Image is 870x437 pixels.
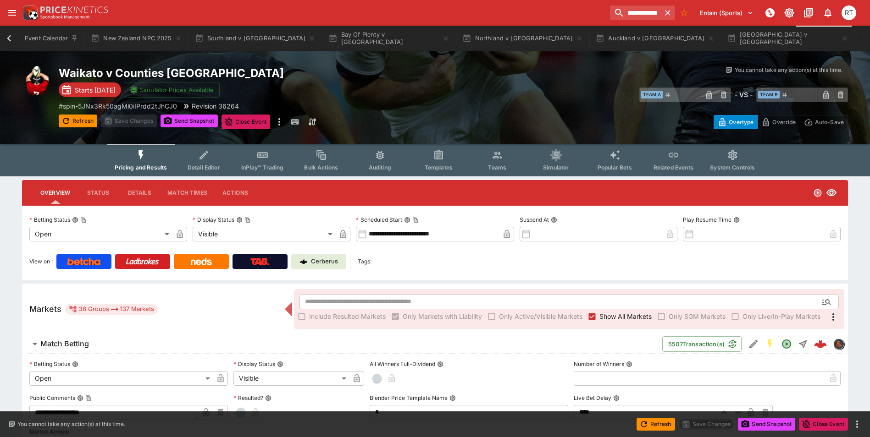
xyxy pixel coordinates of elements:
button: [GEOGRAPHIC_DATA] v [GEOGRAPHIC_DATA] [722,26,854,51]
button: Suspend At [551,217,557,223]
button: Northland v [GEOGRAPHIC_DATA] [457,26,588,51]
h6: - VS - [735,90,753,99]
p: Display Status [233,360,275,368]
img: TabNZ [250,258,270,265]
svg: Open [813,188,822,197]
svg: Visible [826,187,837,198]
button: Straight [795,336,811,352]
button: Toggle light/dark mode [781,5,798,21]
p: Resulted? [233,394,263,402]
label: View on : [29,254,53,269]
a: Cerberus [291,254,346,269]
p: Auto-Save [815,117,844,127]
button: Status [78,182,119,204]
button: Copy To Clipboard [244,217,251,223]
span: Only Active/Visible Markets [499,311,582,321]
img: PriceKinetics [40,6,108,13]
span: Simulator [543,164,569,171]
span: Pricing and Results [115,164,167,171]
p: Scheduled Start [356,216,402,224]
button: Send Snapshot [738,418,795,431]
button: Overview [33,182,78,204]
button: Resulted? [265,395,272,401]
button: Copy To Clipboard [412,217,419,223]
button: Match Times [160,182,215,204]
span: Team B [758,91,780,98]
span: Templates [425,164,453,171]
button: open drawer [4,5,20,21]
p: Overtype [729,117,754,127]
p: You cannot take any action(s) at this time. [17,420,125,428]
button: Refresh [637,418,675,431]
span: Related Events [654,164,693,171]
p: Betting Status [29,216,70,224]
button: Open [818,294,835,310]
button: Copy To Clipboard [80,217,87,223]
button: Open [778,336,795,352]
span: Only Markets with Liability [403,311,482,321]
svg: Open [781,339,792,350]
div: fbc42271-7341-4cdf-ac47-e75d73aac583 [814,338,827,350]
button: Number of Winners [626,361,632,367]
img: Cerberus [300,258,307,265]
button: Scheduled StartCopy To Clipboard [404,217,410,223]
button: Bay Of Plenty v [GEOGRAPHIC_DATA] [323,26,455,51]
img: Ladbrokes [126,258,159,265]
img: sportingsolutions [834,339,844,349]
button: Live Bet Delay [613,395,620,401]
span: Auditing [369,164,391,171]
a: fbc42271-7341-4cdf-ac47-e75d73aac583 [811,335,830,353]
button: Override [757,115,800,129]
p: Public Comments [29,394,75,402]
button: Simulator Prices Available [125,82,220,98]
button: Auckland v [GEOGRAPHIC_DATA] [590,26,720,51]
span: Only SGM Markets [669,311,726,321]
img: Betcha [67,258,100,265]
button: Refresh [59,115,97,127]
button: SGM Enabled [762,336,778,352]
button: Display StatusCopy To Clipboard [236,217,243,223]
p: All Winners Full-Dividend [370,360,435,368]
span: Teams [488,164,506,171]
button: Copy To Clipboard [85,395,92,401]
div: Richard Tatton [842,5,856,20]
div: Open [29,227,172,241]
span: InPlay™ Trading [241,164,283,171]
button: Documentation [800,5,817,21]
p: Play Resume Time [683,216,731,224]
button: Match Betting [22,335,662,353]
div: 38 Groups 137 Markets [69,304,154,315]
button: more [852,419,863,430]
input: search [610,5,660,20]
img: Neds [191,258,211,265]
span: Show All Markets [599,311,652,321]
p: Number of Winners [574,360,624,368]
div: Start From [714,115,848,129]
button: All Winners Full-Dividend [437,361,443,367]
img: rugby_union.png [22,66,51,95]
button: Send Snapshot [161,115,218,127]
img: Sportsbook Management [40,15,90,19]
button: No Bookmarks [677,5,692,20]
span: Bulk Actions [304,164,338,171]
h6: Match Betting [40,339,89,349]
img: PriceKinetics Logo [20,4,39,22]
button: 5507Transaction(s) [662,336,742,352]
p: Display Status [193,216,234,224]
button: Blender Price Template Name [449,395,456,401]
div: Open [29,371,213,386]
p: Override [772,117,796,127]
p: Suspend At [520,216,549,224]
span: Only Live/In-Play Markets [743,311,820,321]
p: Revision 36264 [192,101,239,111]
span: System Controls [710,164,755,171]
button: Betting StatusCopy To Clipboard [72,217,78,223]
p: You cannot take any action(s) at this time. [735,66,842,74]
button: Richard Tatton [839,3,859,23]
h5: Markets [29,304,61,314]
div: Event type filters [107,144,762,176]
button: Southland v [GEOGRAPHIC_DATA] [189,26,321,51]
button: New Zealand NPC 2025 [85,26,187,51]
button: Select Tenant [694,5,759,20]
button: Details [119,182,160,204]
